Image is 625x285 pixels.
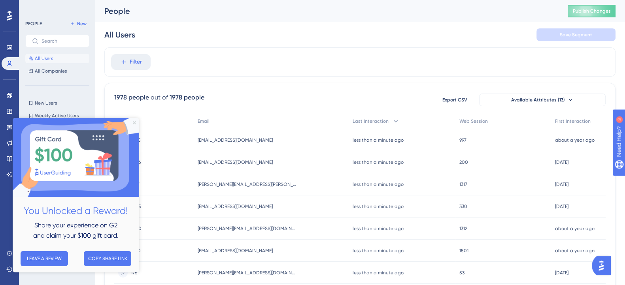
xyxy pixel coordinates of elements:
[353,137,404,143] time: less than a minute ago
[511,97,565,103] span: Available Attributes (13)
[555,204,568,209] time: [DATE]
[442,97,467,103] span: Export CSV
[198,159,273,165] span: [EMAIL_ADDRESS][DOMAIN_NAME]
[55,4,57,10] div: 3
[536,28,616,41] button: Save Segment
[353,182,404,187] time: less than a minute ago
[111,54,151,70] button: Filter
[130,57,142,67] span: Filter
[555,137,595,143] time: about a year ago
[198,203,273,210] span: [EMAIL_ADDRESS][DOMAIN_NAME]
[198,181,296,187] span: [PERSON_NAME][EMAIL_ADDRESS][PERSON_NAME][DOMAIN_NAME]
[435,94,474,106] button: Export CSV
[568,5,616,17] button: Publish Changes
[6,85,120,101] h2: You Unlocked a Reward!
[22,103,105,111] span: Share your experience on G2
[131,270,138,276] span: 175
[573,8,611,14] span: Publish Changes
[560,32,592,38] span: Save Segment
[353,159,404,165] time: less than a minute ago
[42,38,83,44] input: Search
[198,270,296,276] span: [PERSON_NAME][EMAIL_ADDRESS][DOMAIN_NAME]
[459,225,467,232] span: 1312
[71,133,119,148] button: COPY SHARE LINK
[459,118,488,124] span: Web Session
[459,203,467,210] span: 330
[459,247,468,254] span: 1501
[198,247,273,254] span: [EMAIL_ADDRESS][DOMAIN_NAME]
[25,98,89,108] button: New Users
[479,94,606,106] button: Available Attributes (13)
[592,254,616,277] iframe: UserGuiding AI Assistant Launcher
[459,159,468,165] span: 200
[198,225,296,232] span: [PERSON_NAME][EMAIL_ADDRESS][DOMAIN_NAME]
[25,111,89,120] button: Weekly Active Users
[555,248,595,253] time: about a year ago
[35,68,67,74] span: All Companies
[35,112,79,119] span: Weekly Active Users
[25,54,89,63] button: All Users
[459,270,465,276] span: 53
[198,137,273,143] span: [EMAIL_ADDRESS][DOMAIN_NAME]
[555,118,591,124] span: First Interaction
[198,118,210,124] span: Email
[555,270,568,276] time: [DATE]
[21,114,106,121] span: and claim your $100 gift card.
[353,204,404,209] time: less than a minute ago
[459,181,467,187] span: 1317
[25,21,42,27] div: PEOPLE
[459,137,466,143] span: 997
[25,66,89,76] button: All Companies
[114,93,149,102] div: 1978 people
[555,182,568,187] time: [DATE]
[8,133,55,148] button: LEAVE A REVIEW
[353,270,404,276] time: less than a minute ago
[77,21,87,27] span: New
[353,118,389,124] span: Last Interaction
[170,93,204,102] div: 1978 people
[35,55,53,62] span: All Users
[151,93,168,102] div: out of
[104,6,548,17] div: People
[555,226,595,231] time: about a year ago
[120,3,123,6] div: Close Preview
[353,248,404,253] time: less than a minute ago
[35,100,57,106] span: New Users
[67,19,89,28] button: New
[353,226,404,231] time: less than a minute ago
[555,159,568,165] time: [DATE]
[104,29,135,40] div: All Users
[19,2,49,11] span: Need Help?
